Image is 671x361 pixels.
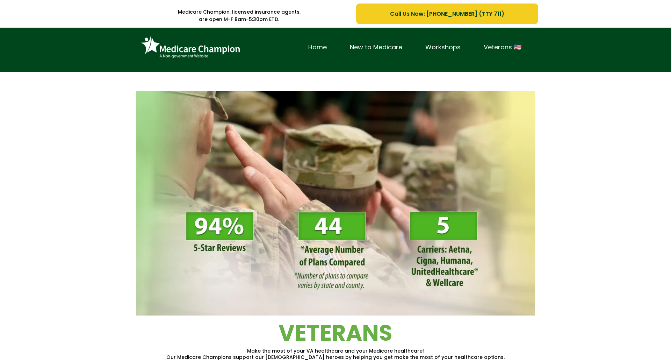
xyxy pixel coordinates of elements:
[279,318,392,348] span: VETERANS
[133,16,346,23] p: are open M-F 8am-5:30pm ETD.
[133,348,538,354] p: Make the most of your VA healthcare and your Medicare healthcare!
[414,42,472,53] a: Workshops
[338,42,414,53] a: New to Medicare
[356,3,538,24] a: Call Us Now: 1-833-823-1990 (TTY 711)
[133,354,538,360] p: Our Medicare Champions support our [DEMOGRAPHIC_DATA] heroes by helping you get make the most of ...
[390,9,504,18] span: Call Us Now: [PHONE_NUMBER] (TTY 711)
[297,42,338,53] a: Home
[138,33,243,62] img: Brand Logo
[472,42,533,53] a: Veterans 🇺🇸
[133,8,346,16] p: Medicare Champion, licensed insurance agents,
